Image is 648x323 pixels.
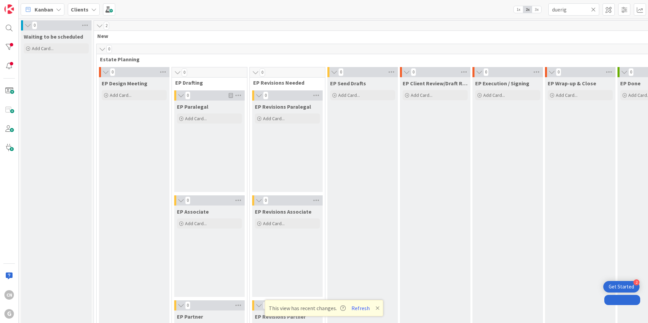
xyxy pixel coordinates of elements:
span: 0 [483,68,489,76]
div: Get Started [609,283,634,290]
button: Refresh [349,304,372,313]
span: 0 [411,68,416,76]
img: Visit kanbanzone.com [4,4,14,14]
input: Quick Filter... [548,3,599,16]
span: 0 [556,68,561,76]
span: EP Execution / Signing [475,80,529,87]
span: EP Send Drafts [330,80,366,87]
span: Add Card... [411,92,432,98]
span: Waiting to be scheduled [24,33,83,40]
span: 0 [185,196,190,204]
span: EP Revisions Partner [255,313,306,320]
span: EP Revisions Needed [253,79,317,86]
span: Add Card... [263,220,285,227]
span: 0 [263,91,268,100]
span: EP Drafting [175,79,239,86]
span: EP Paralegal [177,103,208,110]
span: 1x [514,6,523,13]
div: Open Get Started checklist, remaining modules: 2 [603,281,640,293]
span: 0 [185,91,190,100]
span: 0 [32,21,37,29]
span: 0 [628,68,634,76]
span: Add Card... [338,92,360,98]
span: EP Wrap-up & Close [548,80,596,87]
div: CN [4,290,14,300]
div: G [4,309,14,319]
span: EP Partner [177,313,203,320]
span: EP Done [620,80,641,87]
span: EP Revisions Paralegal [255,103,311,110]
span: EP Associate [177,208,209,215]
span: Add Card... [185,220,207,227]
span: 0 [182,68,187,77]
span: Kanban [35,5,53,14]
span: 0 [260,68,265,77]
span: This view has recent changes. [269,304,346,312]
span: 3x [532,6,541,13]
span: Add Card... [263,115,285,122]
span: 2 [104,22,109,30]
span: 0 [185,301,190,309]
span: 0 [110,68,115,76]
span: 0 [338,68,344,76]
span: EP Revisions Associate [255,208,311,215]
span: 2x [523,6,532,13]
span: 0 [263,196,268,204]
span: 0 [263,301,268,309]
b: Clients [71,6,88,13]
span: Add Card... [110,92,131,98]
span: 0 [106,45,112,53]
span: Add Card... [185,115,207,122]
span: Add Card... [556,92,578,98]
span: EP Design Meeting [102,80,147,87]
span: EP Client Review/Draft Review Meeting [403,80,468,87]
span: Add Card... [483,92,505,98]
div: 2 [633,279,640,285]
span: Add Card... [32,45,54,51]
